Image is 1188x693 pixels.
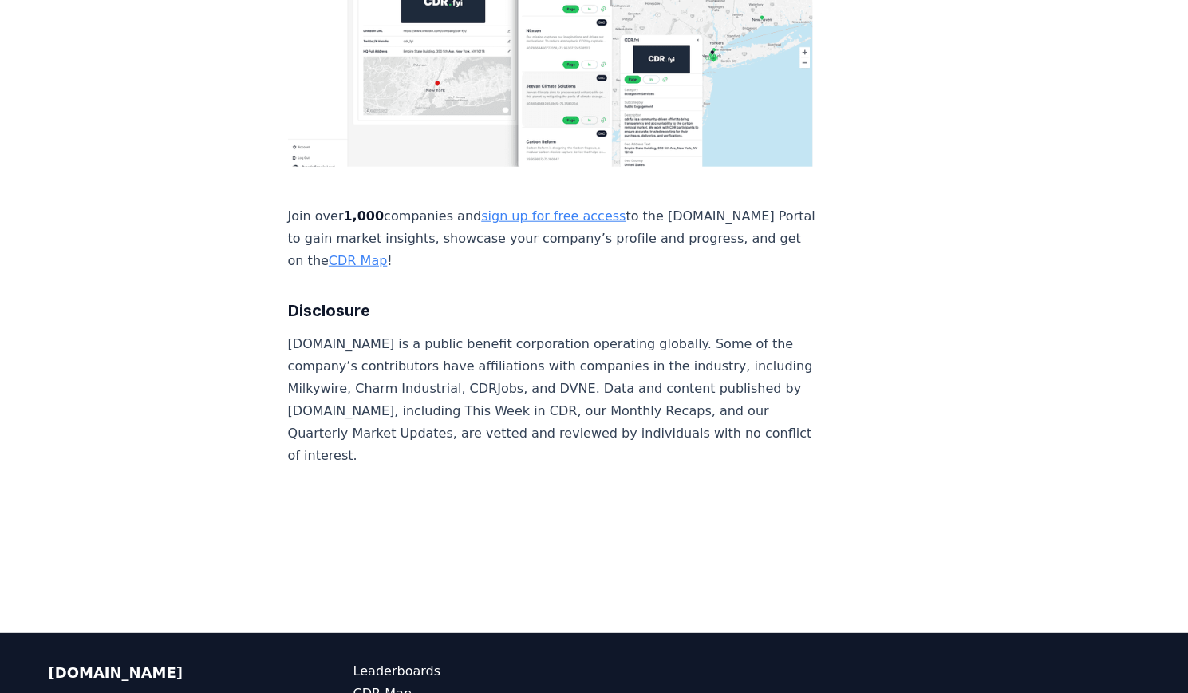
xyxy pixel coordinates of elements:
[288,301,370,320] strong: Disclosure
[481,208,626,224] a: sign up for free access
[49,662,290,684] p: [DOMAIN_NAME]
[329,253,387,268] a: CDR Map
[353,662,594,681] a: Leaderboards
[343,208,384,224] strong: 1,000
[288,205,816,272] p: Join over companies and to the [DOMAIN_NAME] Portal to gain market insights, showcase your compan...
[288,333,816,467] p: [DOMAIN_NAME] is a public benefit corporation operating globally. Some of the company’s contribut...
